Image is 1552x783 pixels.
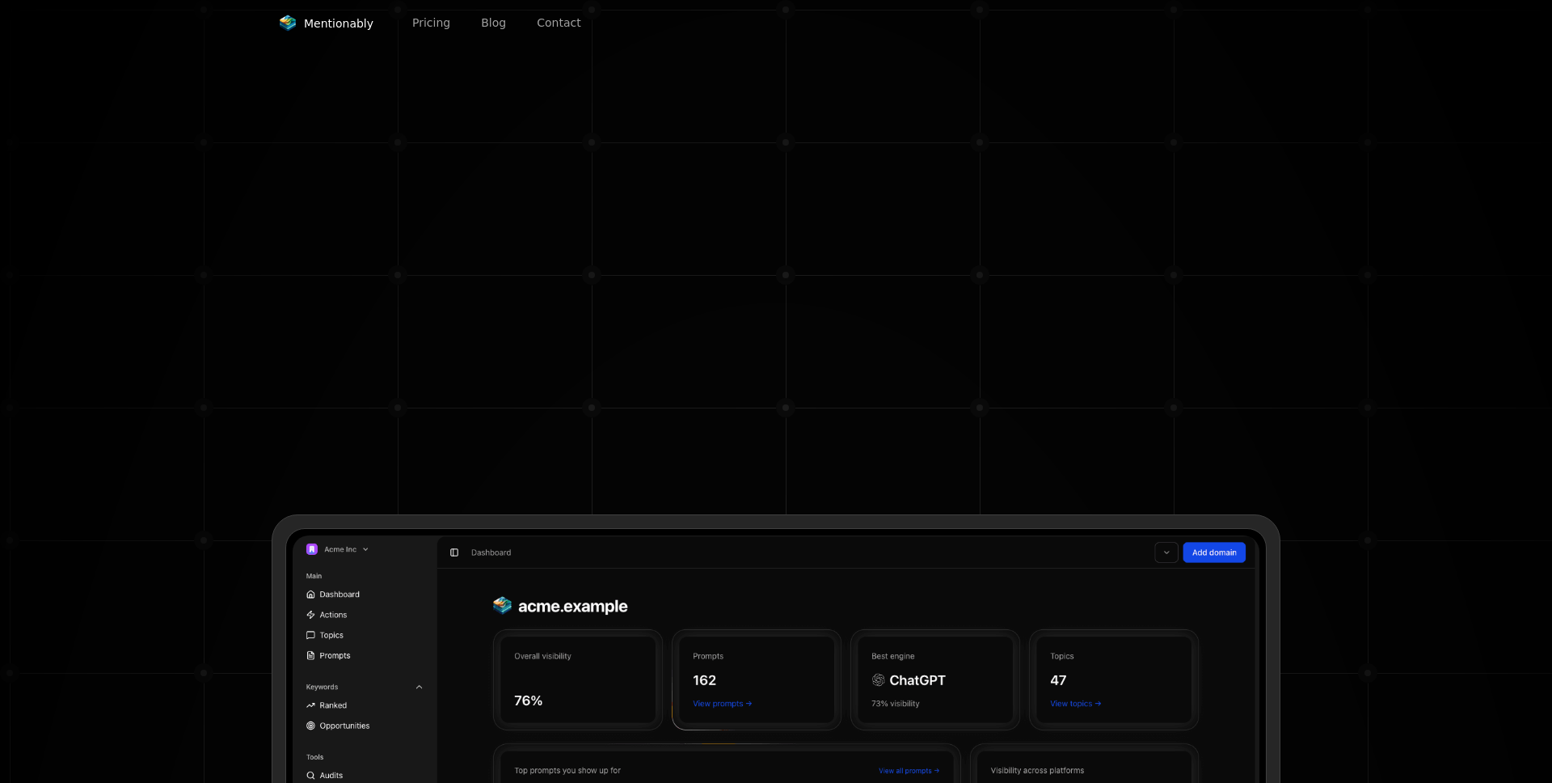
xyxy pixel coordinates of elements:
[468,11,519,36] a: Blog
[399,11,463,36] a: Pricing
[278,15,297,31] img: Mentionably logo
[524,11,593,36] a: Contact
[304,15,373,31] span: Mentionably
[272,11,380,34] a: Mentionably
